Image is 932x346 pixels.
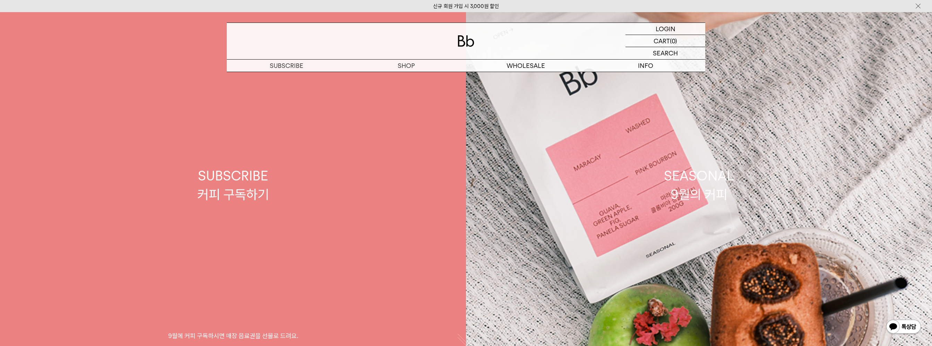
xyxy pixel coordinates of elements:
p: WHOLESALE [466,60,586,72]
p: SEARCH [653,47,678,59]
img: 카카오톡 채널 1:1 채팅 버튼 [886,319,922,336]
a: CART (0) [625,35,705,47]
a: SHOP [346,60,466,72]
a: LOGIN [625,23,705,35]
p: LOGIN [656,23,675,35]
a: SUBSCRIBE [227,60,346,72]
p: CART [654,35,670,47]
img: 로고 [458,35,474,47]
p: (0) [670,35,677,47]
p: INFO [586,60,705,72]
div: SUBSCRIBE 커피 구독하기 [197,167,269,203]
a: 신규 회원 가입 시 3,000원 할인 [433,3,499,9]
div: SEASONAL 9월의 커피 [664,167,734,203]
